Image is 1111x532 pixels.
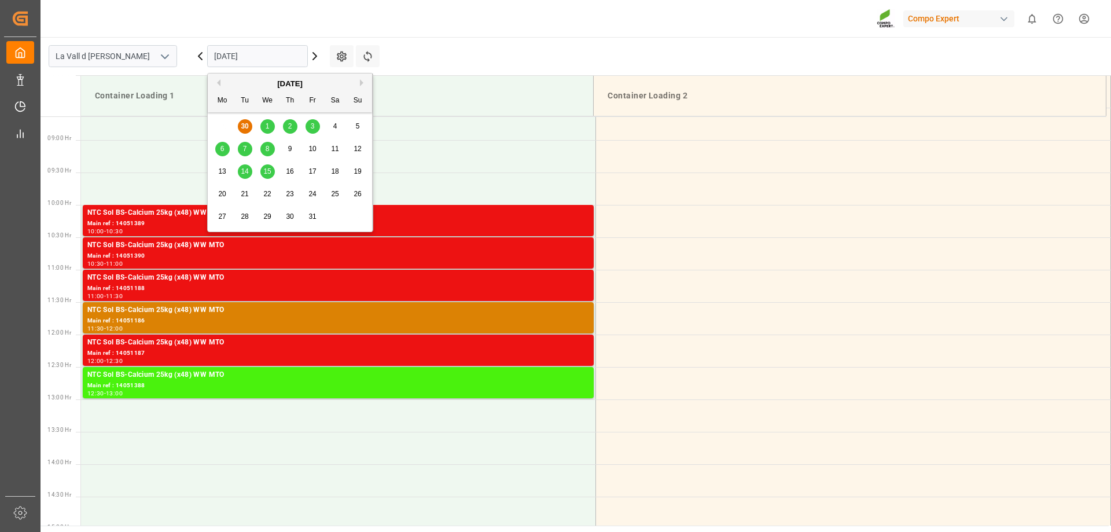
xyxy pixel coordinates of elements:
div: 11:00 [87,293,104,299]
span: 12 [354,145,361,153]
div: Choose Friday, October 24th, 2025 [306,187,320,201]
div: NTC Sol BS-Calcium 25kg (x48) WW MTO [87,240,589,251]
div: 10:30 [87,261,104,266]
div: Choose Sunday, October 5th, 2025 [351,119,365,134]
div: month 2025-10 [211,115,369,228]
div: 12:00 [106,326,123,331]
div: Choose Wednesday, October 22nd, 2025 [260,187,275,201]
div: - [104,261,106,266]
span: 5 [356,122,360,130]
span: 10:30 Hr [47,232,71,239]
div: Fr [306,94,320,108]
span: 18 [331,167,339,175]
div: Choose Tuesday, October 14th, 2025 [238,164,252,179]
span: 27 [218,212,226,221]
div: - [104,326,106,331]
span: 3 [311,122,315,130]
span: 30 [286,212,293,221]
div: Compo Expert [903,10,1014,27]
div: Choose Tuesday, October 7th, 2025 [238,142,252,156]
div: 10:00 [87,229,104,234]
div: Choose Sunday, October 12th, 2025 [351,142,365,156]
div: Choose Wednesday, October 8th, 2025 [260,142,275,156]
span: 1 [266,122,270,130]
div: Container Loading 2 [603,85,1097,107]
input: Type to search/select [49,45,177,67]
span: 16 [286,167,293,175]
button: open menu [156,47,173,65]
div: Tu [238,94,252,108]
div: NTC Sol BS-Calcium 25kg (x48) WW MTO [87,337,589,348]
div: Choose Sunday, October 26th, 2025 [351,187,365,201]
div: Choose Wednesday, October 29th, 2025 [260,210,275,224]
div: 10:30 [106,229,123,234]
div: Choose Friday, October 31st, 2025 [306,210,320,224]
div: Choose Thursday, October 30th, 2025 [283,210,297,224]
div: Main ref : 14051388 [87,381,589,391]
div: NTC Sol BS-Calcium 25kg (x48) WW MTO [87,304,589,316]
span: 2 [288,122,292,130]
div: Choose Monday, October 27th, 2025 [215,210,230,224]
button: Next Month [360,79,367,86]
div: Main ref : 14051389 [87,219,589,229]
span: 4 [333,122,337,130]
span: 23 [286,190,293,198]
span: 14:30 Hr [47,491,71,498]
span: 15 [263,167,271,175]
span: 26 [354,190,361,198]
span: 13:30 Hr [47,427,71,433]
div: NTC Sol BS-Calcium 25kg (x48) WW MTO [87,207,589,219]
span: 13:00 Hr [47,394,71,401]
div: Su [351,94,365,108]
span: 12:00 Hr [47,329,71,336]
span: 21 [241,190,248,198]
button: show 0 new notifications [1019,6,1045,32]
div: Choose Saturday, October 4th, 2025 [328,119,343,134]
div: Choose Monday, October 6th, 2025 [215,142,230,156]
span: 12:30 Hr [47,362,71,368]
div: Main ref : 14051187 [87,348,589,358]
span: 09:30 Hr [47,167,71,174]
span: 11:30 Hr [47,297,71,303]
div: Choose Thursday, October 9th, 2025 [283,142,297,156]
div: Main ref : 14051188 [87,284,589,293]
img: Screenshot%202023-09-29%20at%2010.02.21.png_1712312052.png [877,9,895,29]
div: Container Loading 1 [90,85,584,107]
span: 20 [218,190,226,198]
span: 09:00 Hr [47,135,71,141]
span: 7 [243,145,247,153]
span: 13 [218,167,226,175]
div: Choose Friday, October 3rd, 2025 [306,119,320,134]
span: 10:00 Hr [47,200,71,206]
div: Th [283,94,297,108]
div: 12:30 [106,358,123,364]
div: Choose Sunday, October 19th, 2025 [351,164,365,179]
span: 6 [220,145,225,153]
span: 9 [288,145,292,153]
div: NTC Sol BS-Calcium 25kg (x48) WW MTO [87,272,589,284]
button: Previous Month [214,79,220,86]
div: Choose Monday, October 13th, 2025 [215,164,230,179]
span: 10 [308,145,316,153]
div: - [104,391,106,396]
span: 14:00 Hr [47,459,71,465]
span: 28 [241,212,248,221]
div: Choose Thursday, October 2nd, 2025 [283,119,297,134]
div: Choose Friday, October 10th, 2025 [306,142,320,156]
span: 17 [308,167,316,175]
div: NTC Sol BS-Calcium 25kg (x48) WW MTO [87,369,589,381]
span: 25 [331,190,339,198]
span: 31 [308,212,316,221]
div: Main ref : 14051186 [87,316,589,326]
div: Choose Monday, October 20th, 2025 [215,187,230,201]
div: Choose Saturday, October 18th, 2025 [328,164,343,179]
div: Main ref : 14051390 [87,251,589,261]
div: We [260,94,275,108]
div: Choose Thursday, October 23rd, 2025 [283,187,297,201]
span: 22 [263,190,271,198]
div: 12:00 [87,358,104,364]
div: Choose Tuesday, October 28th, 2025 [238,210,252,224]
span: 14 [241,167,248,175]
button: Compo Expert [903,8,1019,30]
div: Choose Wednesday, October 15th, 2025 [260,164,275,179]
